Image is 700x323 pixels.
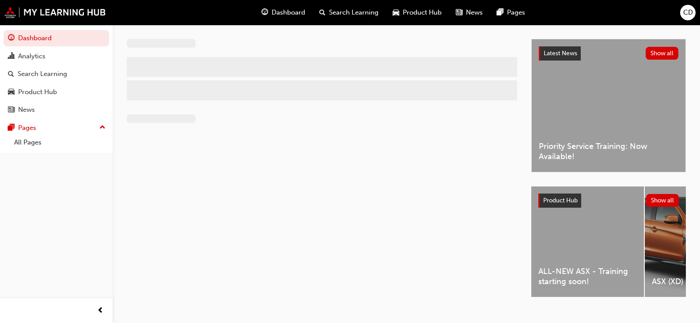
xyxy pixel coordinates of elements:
span: Pages [507,8,525,18]
img: mmal [4,7,106,18]
a: News [4,102,109,118]
span: Dashboard [272,8,305,18]
span: search-icon [8,70,14,78]
a: Latest NewsShow allPriority Service Training: Now Available! [531,39,686,172]
span: ALL-NEW ASX - Training starting soon! [538,266,637,286]
a: Analytics [4,48,109,65]
div: Search Learning [18,69,67,79]
a: search-iconSearch Learning [312,4,386,22]
span: pages-icon [8,124,15,132]
div: Pages [18,123,36,133]
span: search-icon [319,7,325,18]
a: Search Learning [4,66,109,82]
a: Dashboard [4,30,109,46]
a: All Pages [11,136,109,149]
button: CD [680,5,696,20]
span: guage-icon [8,34,15,42]
div: Analytics [18,51,45,61]
div: News [18,105,35,115]
a: car-iconProduct Hub [386,4,449,22]
a: ALL-NEW ASX - Training starting soon! [531,186,644,297]
span: Product Hub [543,197,578,204]
a: guage-iconDashboard [254,4,312,22]
span: up-icon [99,122,106,133]
span: chart-icon [8,53,15,61]
span: Latest News [544,49,577,57]
a: pages-iconPages [490,4,532,22]
a: news-iconNews [449,4,490,22]
a: Product Hub [4,84,109,100]
span: car-icon [8,88,15,96]
button: Show all [646,194,679,207]
span: news-icon [8,106,15,114]
span: Search Learning [329,8,378,18]
span: Product Hub [403,8,442,18]
a: Latest NewsShow all [539,46,678,61]
button: DashboardAnalyticsSearch LearningProduct HubNews [4,28,109,120]
span: News [466,8,483,18]
a: Product HubShow all [538,194,679,208]
span: prev-icon [97,305,104,316]
span: news-icon [456,7,462,18]
span: pages-icon [497,7,503,18]
span: CD [683,8,693,18]
button: Show all [646,47,679,60]
span: Priority Service Training: Now Available! [539,141,678,161]
span: car-icon [393,7,399,18]
button: Pages [4,120,109,136]
div: Product Hub [18,87,57,97]
span: guage-icon [261,7,268,18]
